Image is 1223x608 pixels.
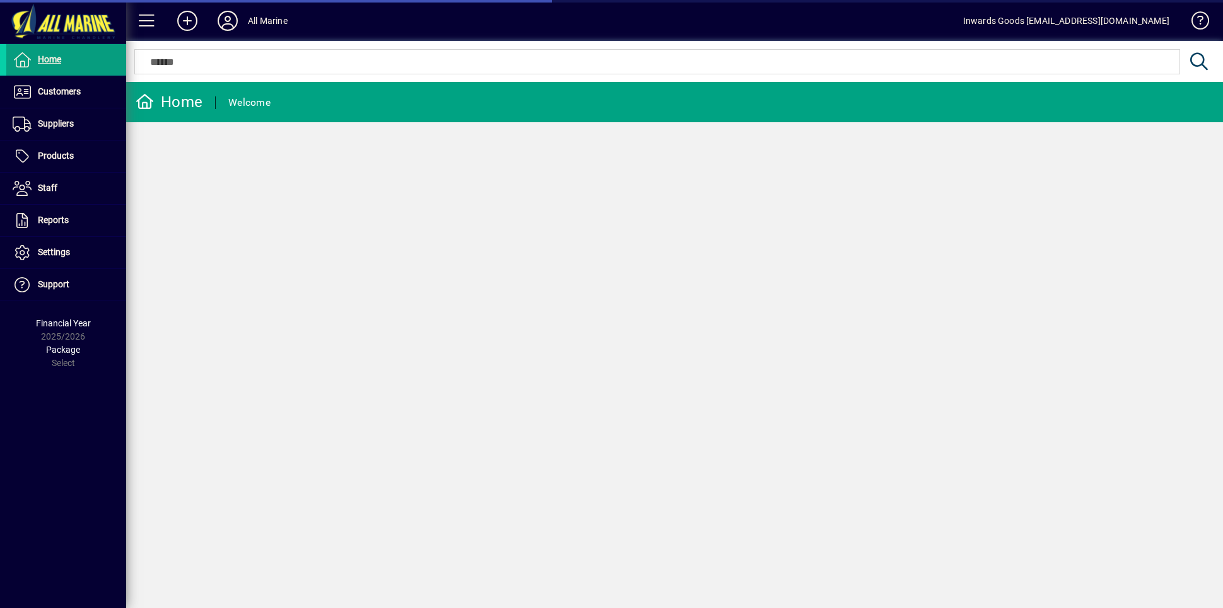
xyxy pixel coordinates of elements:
[6,269,126,301] a: Support
[963,11,1169,31] div: Inwards Goods [EMAIL_ADDRESS][DOMAIN_NAME]
[6,205,126,236] a: Reports
[38,86,81,96] span: Customers
[6,237,126,268] a: Settings
[38,151,74,161] span: Products
[6,141,126,172] a: Products
[167,9,208,32] button: Add
[6,76,126,108] a: Customers
[136,92,202,112] div: Home
[36,318,91,328] span: Financial Year
[208,9,248,32] button: Profile
[228,93,271,113] div: Welcome
[38,183,57,193] span: Staff
[6,173,126,204] a: Staff
[248,11,288,31] div: All Marine
[6,108,126,140] a: Suppliers
[46,345,80,355] span: Package
[38,118,74,129] span: Suppliers
[38,215,69,225] span: Reports
[38,279,69,289] span: Support
[38,247,70,257] span: Settings
[1182,3,1207,43] a: Knowledge Base
[38,54,61,64] span: Home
